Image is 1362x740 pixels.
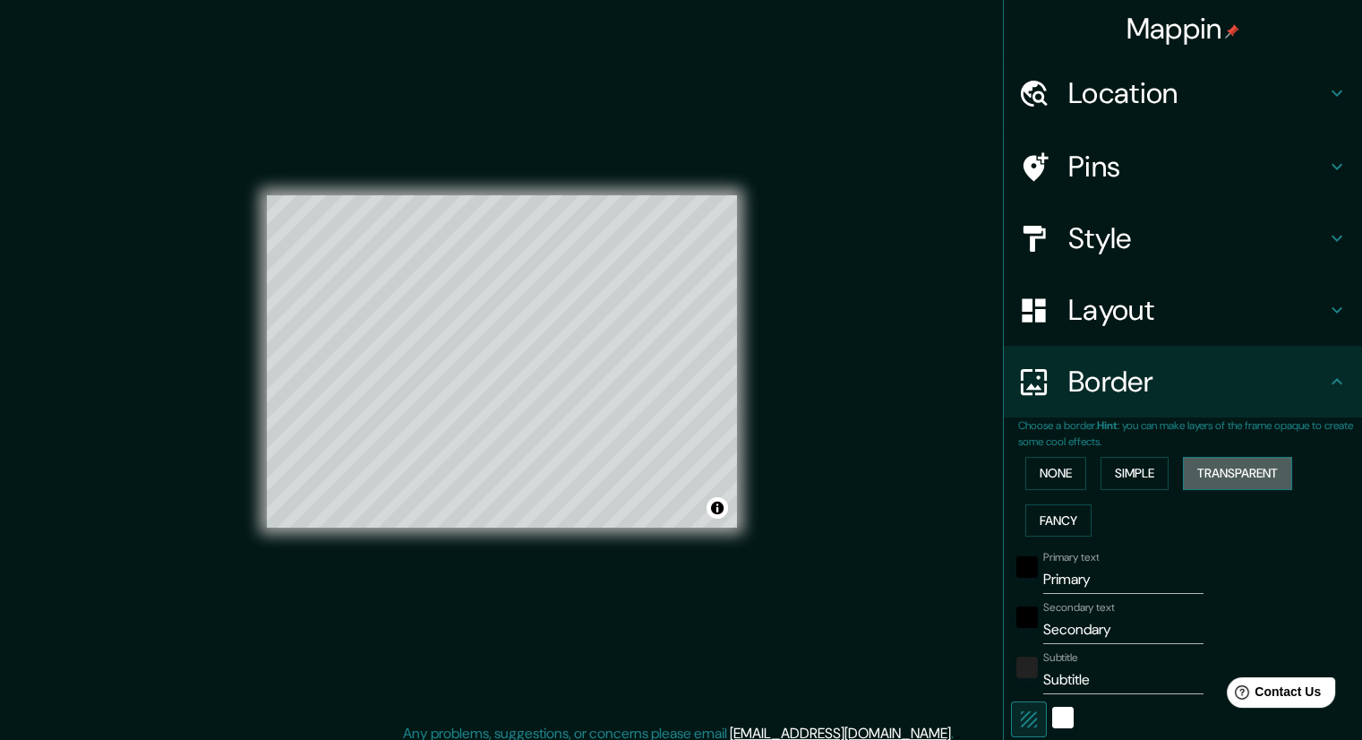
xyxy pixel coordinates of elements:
[1016,556,1038,578] button: black
[1018,417,1362,450] p: Choose a border. : you can make layers of the frame opaque to create some cool effects.
[1068,292,1326,328] h4: Layout
[1043,600,1115,615] label: Secondary text
[1052,707,1074,728] button: white
[1126,11,1240,47] h4: Mappin
[1097,418,1118,433] b: Hint
[1225,24,1239,39] img: pin-icon.png
[1004,202,1362,274] div: Style
[1068,220,1326,256] h4: Style
[1101,457,1169,490] button: Simple
[1068,149,1326,185] h4: Pins
[1025,504,1092,538] button: Fancy
[1068,75,1326,111] h4: Location
[1004,346,1362,417] div: Border
[1004,57,1362,129] div: Location
[1004,274,1362,346] div: Layout
[1183,457,1292,490] button: Transparent
[1043,550,1099,565] label: Primary text
[1004,131,1362,202] div: Pins
[1043,650,1078,666] label: Subtitle
[1203,670,1342,720] iframe: Help widget launcher
[707,497,728,519] button: Toggle attribution
[1025,457,1086,490] button: None
[1068,364,1326,400] h4: Border
[1016,607,1038,628] button: black
[1016,657,1038,678] button: color-222222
